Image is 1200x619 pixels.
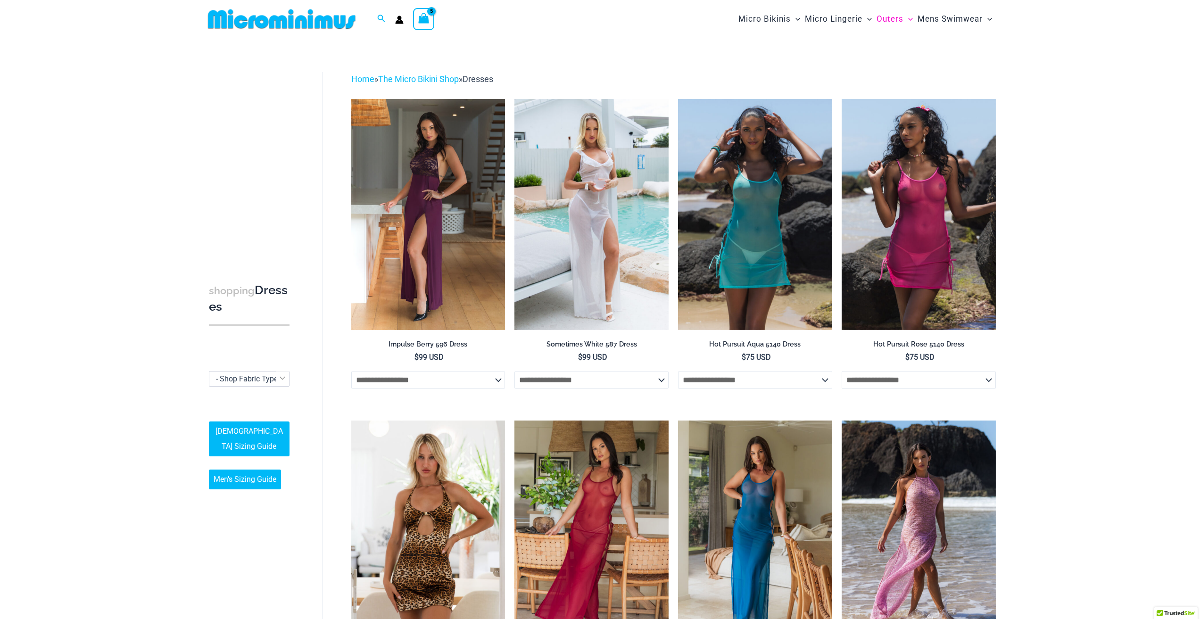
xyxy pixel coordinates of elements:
[351,74,493,84] span: » »
[678,99,832,330] img: Hot Pursuit Aqua 5140 Dress 01
[204,8,359,30] img: MM SHOP LOGO FLAT
[209,285,255,297] span: shopping
[742,353,746,362] span: $
[578,353,607,362] bdi: 99 USD
[514,340,669,352] a: Sometimes White 587 Dress
[395,16,404,24] a: Account icon link
[209,421,290,456] a: [DEMOGRAPHIC_DATA] Sizing Guide
[842,99,996,330] a: Hot Pursuit Rose 5140 Dress 01Hot Pursuit Rose 5140 Dress 12Hot Pursuit Rose 5140 Dress 12
[209,470,281,489] a: Men’s Sizing Guide
[377,13,386,25] a: Search icon link
[209,65,294,253] iframe: TrustedSite Certified
[842,99,996,330] img: Hot Pursuit Rose 5140 Dress 01
[414,353,444,362] bdi: 99 USD
[905,353,935,362] bdi: 75 USD
[209,282,290,315] h3: Dresses
[678,340,832,349] h2: Hot Pursuit Aqua 5140 Dress
[903,7,913,31] span: Menu Toggle
[678,340,832,352] a: Hot Pursuit Aqua 5140 Dress
[877,7,903,31] span: Outers
[742,353,771,362] bdi: 75 USD
[578,353,582,362] span: $
[791,7,800,31] span: Menu Toggle
[209,371,290,387] span: - Shop Fabric Type
[862,7,872,31] span: Menu Toggle
[842,340,996,349] h2: Hot Pursuit Rose 5140 Dress
[378,74,459,84] a: The Micro Bikini Shop
[216,374,278,383] span: - Shop Fabric Type
[905,353,910,362] span: $
[351,340,505,352] a: Impulse Berry 596 Dress
[463,74,493,84] span: Dresses
[351,74,374,84] a: Home
[735,3,996,35] nav: Site Navigation
[918,7,983,31] span: Mens Swimwear
[915,5,994,33] a: Mens SwimwearMenu ToggleMenu Toggle
[351,99,505,330] img: Impulse Berry 596 Dress 02
[983,7,992,31] span: Menu Toggle
[414,353,419,362] span: $
[736,5,803,33] a: Micro BikinisMenu ToggleMenu Toggle
[514,340,669,349] h2: Sometimes White 587 Dress
[738,7,791,31] span: Micro Bikinis
[351,99,505,330] a: Impulse Berry 596 Dress 02Impulse Berry 596 Dress 03Impulse Berry 596 Dress 03
[351,340,505,349] h2: Impulse Berry 596 Dress
[678,99,832,330] a: Hot Pursuit Aqua 5140 Dress 01Hot Pursuit Aqua 5140 Dress 06Hot Pursuit Aqua 5140 Dress 06
[803,5,874,33] a: Micro LingerieMenu ToggleMenu Toggle
[842,340,996,352] a: Hot Pursuit Rose 5140 Dress
[209,371,289,386] span: - Shop Fabric Type
[874,5,915,33] a: OutersMenu ToggleMenu Toggle
[514,99,669,330] a: Sometimes White 587 Dress 08Sometimes White 587 Dress 09Sometimes White 587 Dress 09
[413,8,435,30] a: View Shopping Cart, 5 items
[514,99,669,330] img: Sometimes White 587 Dress 08
[805,7,862,31] span: Micro Lingerie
